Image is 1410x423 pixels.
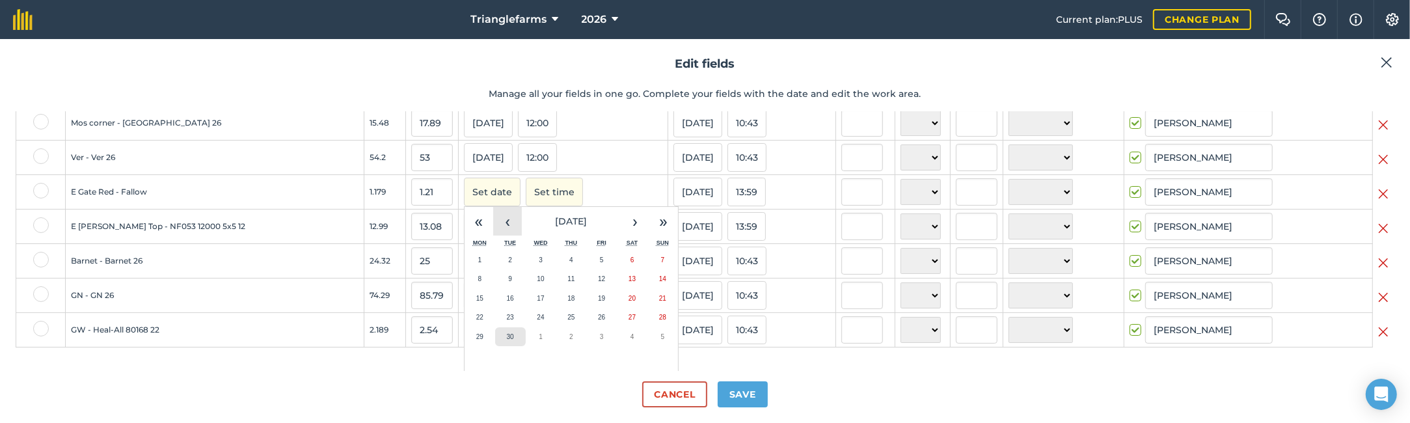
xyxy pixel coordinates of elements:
abbr: September 16, 2025 [507,295,514,302]
button: [DATE] [464,109,513,137]
img: svg+xml;base64,PHN2ZyB4bWxucz0iaHR0cDovL3d3dy53My5vcmcvMjAwMC9zdmciIHdpZHRoPSIyMiIgaGVpZ2h0PSIzMC... [1378,117,1389,133]
abbr: September 12, 2025 [598,275,605,282]
a: Change plan [1153,9,1251,30]
p: Manage all your fields in one go. Complete your fields with the date and edit the work area. [16,87,1394,101]
button: 10:43 [727,281,766,310]
button: September 15, 2025 [465,289,495,308]
abbr: September 17, 2025 [537,295,544,302]
button: September 28, 2025 [647,308,678,327]
button: October 3, 2025 [586,327,617,347]
abbr: September 2, 2025 [508,256,512,264]
button: 10:43 [727,109,766,137]
abbr: September 20, 2025 [629,295,636,302]
abbr: September 28, 2025 [659,314,666,321]
img: svg+xml;base64,PHN2ZyB4bWxucz0iaHR0cDovL3d3dy53My5vcmcvMjAwMC9zdmciIHdpZHRoPSIyMiIgaGVpZ2h0PSIzMC... [1378,221,1389,236]
button: September 13, 2025 [617,269,647,289]
button: › [621,207,649,236]
button: [DATE] [673,109,722,137]
abbr: October 5, 2025 [661,333,665,340]
abbr: September 6, 2025 [630,256,634,264]
abbr: September 18, 2025 [567,295,575,302]
td: 12.99 [364,210,405,244]
button: October 5, 2025 [647,327,678,347]
button: 10:43 [727,247,766,275]
button: September 7, 2025 [647,251,678,270]
td: 24.32 [364,244,405,279]
abbr: September 13, 2025 [629,275,636,282]
td: GN - GN 26 [66,279,364,313]
button: September 25, 2025 [556,308,586,327]
img: Two speech bubbles overlapping with the left bubble in the forefront [1275,13,1291,26]
abbr: September 14, 2025 [659,275,666,282]
abbr: September 23, 2025 [507,314,514,321]
button: September 5, 2025 [586,251,617,270]
button: September 1, 2025 [465,251,495,270]
button: 13:59 [727,212,766,241]
button: 13:59 [727,178,766,206]
abbr: September 9, 2025 [508,275,512,282]
abbr: September 10, 2025 [537,275,544,282]
button: » [649,207,678,236]
button: September 10, 2025 [526,269,556,289]
button: September 11, 2025 [556,269,586,289]
abbr: Thursday [565,239,578,246]
abbr: September 1, 2025 [478,256,482,264]
abbr: September 8, 2025 [478,275,482,282]
span: 2026 [582,12,607,27]
button: September 26, 2025 [586,308,617,327]
button: [DATE] [673,178,722,206]
td: GW - Heal-All 80168 22 [66,313,364,348]
button: September 27, 2025 [617,308,647,327]
button: September 2, 2025 [495,251,526,270]
td: 15.48 [364,106,405,141]
button: September 20, 2025 [617,289,647,308]
abbr: September 29, 2025 [476,333,483,340]
button: October 4, 2025 [617,327,647,347]
span: [DATE] [555,215,587,227]
abbr: September 22, 2025 [476,314,483,321]
button: September 14, 2025 [647,269,678,289]
abbr: September 15, 2025 [476,295,483,302]
abbr: September 19, 2025 [598,295,605,302]
button: Save [718,381,768,407]
img: A cog icon [1385,13,1400,26]
span: Current plan : PLUS [1056,12,1143,27]
img: svg+xml;base64,PHN2ZyB4bWxucz0iaHR0cDovL3d3dy53My5vcmcvMjAwMC9zdmciIHdpZHRoPSIyMiIgaGVpZ2h0PSIzMC... [1378,290,1389,305]
abbr: September 3, 2025 [539,256,543,264]
abbr: September 25, 2025 [567,314,575,321]
abbr: September 30, 2025 [507,333,514,340]
img: svg+xml;base64,PHN2ZyB4bWxucz0iaHR0cDovL3d3dy53My5vcmcvMjAwMC9zdmciIHdpZHRoPSIyMiIgaGVpZ2h0PSIzMC... [1381,55,1392,70]
td: Barnet - Barnet 26 [66,244,364,279]
button: September 8, 2025 [465,269,495,289]
img: svg+xml;base64,PHN2ZyB4bWxucz0iaHR0cDovL3d3dy53My5vcmcvMjAwMC9zdmciIHdpZHRoPSIyMiIgaGVpZ2h0PSIzMC... [1378,255,1389,271]
button: [DATE] [673,212,722,241]
button: [DATE] [464,143,513,172]
td: Mos corner - [GEOGRAPHIC_DATA] 26 [66,106,364,141]
td: 54.2 [364,141,405,175]
button: September 30, 2025 [495,327,526,347]
button: Set time [526,178,583,206]
button: September 18, 2025 [556,289,586,308]
abbr: September 27, 2025 [629,314,636,321]
button: September 3, 2025 [526,251,556,270]
button: 10:43 [727,316,766,344]
td: E [PERSON_NAME] Top - NF053 12000 5x5 12 [66,210,364,244]
button: 10:43 [727,143,766,172]
button: 12:00 [518,143,557,172]
button: September 19, 2025 [586,289,617,308]
abbr: September 5, 2025 [600,256,604,264]
button: September 9, 2025 [495,269,526,289]
abbr: October 1, 2025 [539,333,543,340]
button: Cancel [642,381,707,407]
img: fieldmargin Logo [13,9,33,30]
button: September 4, 2025 [556,251,586,270]
button: September 22, 2025 [465,308,495,327]
button: September 21, 2025 [647,289,678,308]
button: September 17, 2025 [526,289,556,308]
img: svg+xml;base64,PHN2ZyB4bWxucz0iaHR0cDovL3d3dy53My5vcmcvMjAwMC9zdmciIHdpZHRoPSIxNyIgaGVpZ2h0PSIxNy... [1349,12,1363,27]
button: ‹ [493,207,522,236]
abbr: Wednesday [534,239,548,246]
abbr: Tuesday [504,239,516,246]
abbr: Sunday [657,239,669,246]
button: [DATE] [673,316,722,344]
